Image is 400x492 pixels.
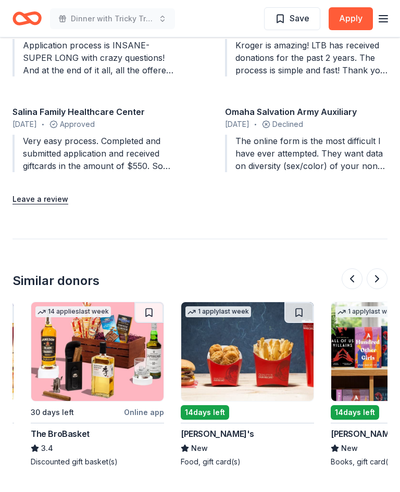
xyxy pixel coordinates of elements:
[181,302,314,401] img: Image for Wendy's
[42,120,44,128] span: •
[181,428,254,440] div: [PERSON_NAME]'s
[185,306,251,317] div: 1 apply last week
[191,442,208,455] span: New
[12,106,175,118] div: Salina Family Healthcare Center
[264,7,320,30] button: Save
[35,306,111,317] div: 14 applies last week
[290,11,309,25] span: Save
[225,106,387,118] div: Omaha Salvation Army Auxiliary
[225,39,387,76] div: Kroger is amazing! LTB has received donations for the past 2 years. The process is simple and fas...
[71,12,154,25] span: Dinner with Tricky Tray and Live Entertainment . Featuring cuisine from local restaurants.
[31,302,164,401] img: Image for The BroBasket
[225,118,249,131] span: [DATE]
[41,442,53,455] span: 3.4
[329,7,373,30] button: Apply
[31,302,164,467] a: Image for The BroBasket14 applieslast week30 days leftOnline appThe BroBasket3.4Discounted gift b...
[341,442,358,455] span: New
[12,39,175,76] div: Application process is INSANE-SUPER LONG with crazy questions! And at the end of it all, all the ...
[12,193,68,205] button: Leave a review
[12,118,175,131] div: Approved
[124,406,164,419] div: Online app
[12,6,42,31] a: Home
[331,405,379,420] div: 14 days left
[225,135,387,172] div: The online form is the most difficult I have ever attempted. They want data on diversity (sex/col...
[31,457,164,467] div: Discounted gift basket(s)
[12,118,37,131] span: [DATE]
[181,302,314,467] a: Image for Wendy's1 applylast week14days left[PERSON_NAME]'sNewFood, gift card(s)
[12,273,99,289] div: Similar donors
[31,406,74,419] div: 30 days left
[254,120,257,128] span: •
[50,8,175,29] button: Dinner with Tricky Tray and Live Entertainment . Featuring cuisine from local restaurants.
[181,405,229,420] div: 14 days left
[12,135,175,172] div: Very easy process. Completed and submitted application and received giftcards in the amount of $5...
[31,428,90,440] div: The BroBasket
[181,457,314,467] div: Food, gift card(s)
[225,118,387,131] div: Declined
